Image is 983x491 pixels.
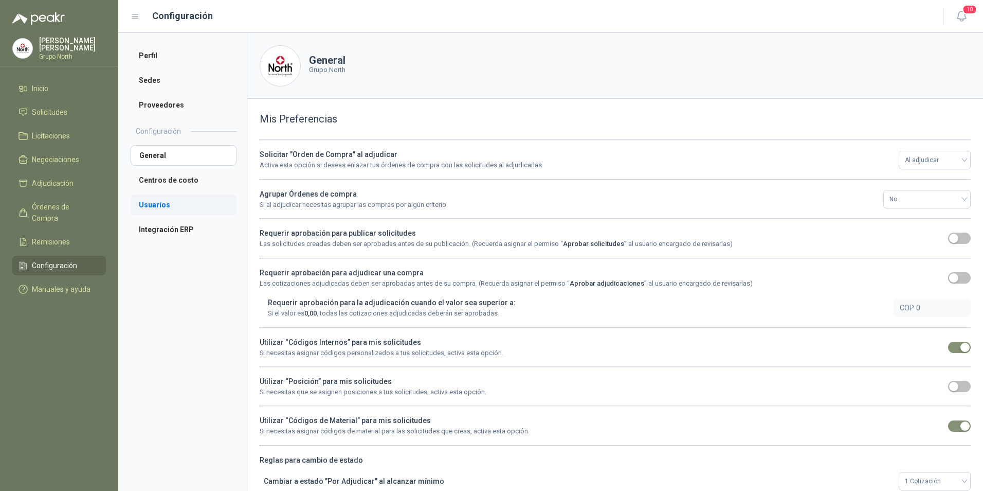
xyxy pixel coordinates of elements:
a: Perfil [131,45,236,66]
span: Manuales y ayuda [32,284,90,295]
b: Reglas para cambio de estado [260,454,971,466]
span: 0 [916,304,962,312]
a: Solicitudes [12,102,106,122]
b: Requerir aprobación para publicar solicitudes [260,229,416,237]
button: 10 [952,7,971,26]
span: 1 Cotización [905,474,964,489]
a: Órdenes de Compra [12,197,106,228]
a: Licitaciones [12,126,106,146]
a: Usuarios [131,195,236,215]
b: Utilizar “Códigos Internos” para mis solicitudes [260,338,421,346]
a: Proveedores [131,95,236,115]
a: Adjudicación [12,173,106,193]
h1: General [309,56,345,65]
a: Centros de costo [131,170,236,190]
a: Inicio [12,79,106,98]
span: Negociaciones [32,154,79,165]
button: COP0 [894,299,971,317]
b: Solicitar "Orden de Compra" al adjudicar [260,150,397,159]
span: Solicitudes [32,107,67,118]
b: Cambiar a estado "Por Adjudicar" al alcanzar mínimo [264,477,444,485]
h1: Configuración [152,9,213,23]
p: [PERSON_NAME] [PERSON_NAME] [39,37,106,51]
p: Si el valor es , todas las cotizaciones adjudicadas deberán ser aprobadas. [268,308,887,319]
img: Company Logo [13,39,32,58]
b: Agrupar Órdenes de compra [260,190,357,198]
span: 10 [962,5,977,14]
span: Adjudicación [32,178,74,189]
b: Aprobar adjudicaciones [570,279,644,287]
h3: Mis Preferencias [260,111,971,127]
b: Utilizar “Códigos de Material” para mis solicitudes [260,416,431,425]
p: Si necesitas asignar códigos de material para las solicitudes que creas, activa esta opción. [260,426,942,436]
a: Remisiones [12,232,106,252]
h2: Configuración [136,126,181,137]
span: COP [900,304,914,312]
img: Company Logo [260,46,300,86]
p: Grupo North [309,65,345,75]
a: General [131,145,236,166]
b: Requerir aprobación para adjudicar una compra [260,269,424,277]
p: Grupo North [39,54,106,60]
p: Si al adjudicar necesitas agrupar las compras por algún criterio [260,200,877,210]
p: Si necesitas asignar códigos personalizados a tus solicitudes, activa esta opción. [260,348,942,358]
a: Sedes [131,70,236,91]
p: Activa esta opción si deseas enlazar tus órdenes de compra con las solicitudes al adjudicarlas. [260,160,893,170]
a: Configuración [12,256,106,275]
b: Utilizar “Posición” para mis solicitudes [260,377,392,385]
b: Aprobar solicitudes [563,240,624,248]
span: No [889,191,964,207]
span: Licitaciones [32,130,70,142]
a: Negociaciones [12,150,106,169]
span: Al adjudicar [905,152,964,168]
a: Integración ERP [131,219,236,240]
p: Las solicitudes creadas deben ser aprobadas antes de su publicación. (Recuerda asignar el permiso... [260,239,942,249]
b: Requerir aprobación para la adjudicación cuando el valor sea superior a: [268,299,516,307]
p: Si necesitas que se asignen posiciones a tus solicitudes, activa esta opción. [260,387,942,397]
b: 0,00 [304,309,317,317]
a: Manuales y ayuda [12,279,106,299]
p: Las cotizaciones adjudicadas deben ser aprobadas antes de su compra. (Recuerda asignar el permiso... [260,278,942,289]
span: Remisiones [32,236,70,248]
span: Inicio [32,83,48,94]
span: Configuración [32,260,77,271]
span: Órdenes de Compra [32,201,96,224]
img: Logo peakr [12,12,65,25]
